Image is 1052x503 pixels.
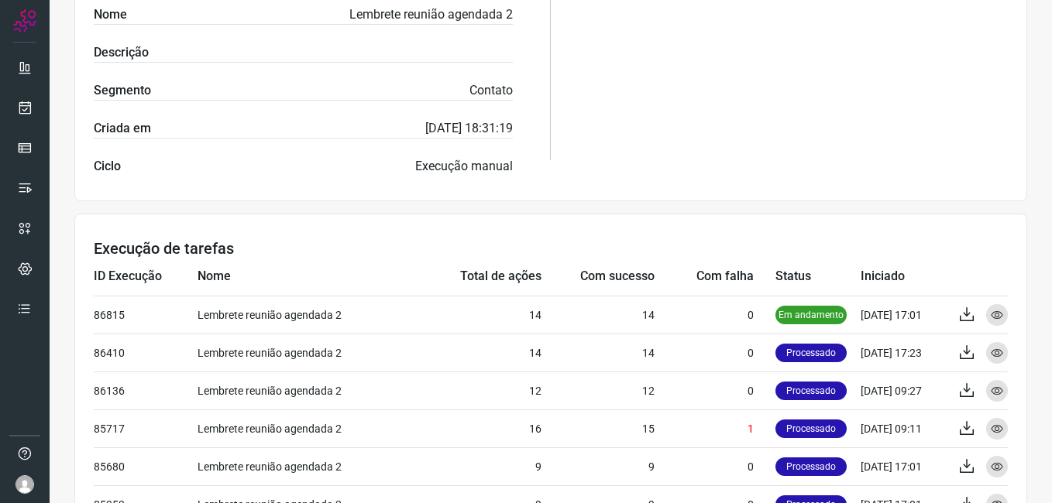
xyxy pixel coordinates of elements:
[418,409,541,447] td: 16
[655,258,775,296] td: Com falha
[861,409,946,447] td: [DATE] 09:11
[15,475,34,494] img: avatar-user-boy.jpg
[94,5,127,24] label: Nome
[541,371,655,409] td: 12
[469,81,513,100] p: Contato
[775,419,847,438] p: Processado
[94,334,198,371] td: 86410
[94,296,198,334] td: 86815
[775,457,847,476] p: Processado
[655,447,775,485] td: 0
[775,258,861,296] td: Status
[655,409,775,447] td: 1
[775,344,847,362] p: Processado
[198,371,418,409] td: Lembrete reunião agendada 2
[198,409,418,447] td: Lembrete reunião agendada 2
[94,81,151,100] label: Segmento
[541,258,655,296] td: Com sucesso
[198,296,418,334] td: Lembrete reunião agendada 2
[418,447,541,485] td: 9
[861,296,946,334] td: [DATE] 17:01
[198,447,418,485] td: Lembrete reunião agendada 2
[349,5,513,24] p: Lembrete reunião agendada 2
[418,371,541,409] td: 12
[541,409,655,447] td: 15
[655,296,775,334] td: 0
[861,334,946,371] td: [DATE] 17:23
[418,334,541,371] td: 14
[775,306,847,324] p: Em andamento
[425,119,513,138] p: [DATE] 18:31:19
[541,447,655,485] td: 9
[861,258,946,296] td: Iniciado
[861,447,946,485] td: [DATE] 17:01
[775,382,847,400] p: Processado
[655,371,775,409] td: 0
[418,296,541,334] td: 14
[94,447,198,485] td: 85680
[94,157,121,176] label: Ciclo
[198,258,418,296] td: Nome
[94,409,198,447] td: 85717
[94,371,198,409] td: 86136
[418,258,541,296] td: Total de ações
[655,334,775,371] td: 0
[94,258,198,296] td: ID Execução
[94,239,1008,258] h3: Execução de tarefas
[541,334,655,371] td: 14
[415,157,513,176] p: Execução manual
[198,334,418,371] td: Lembrete reunião agendada 2
[861,371,946,409] td: [DATE] 09:27
[13,9,36,33] img: Logo
[94,119,151,138] label: Criada em
[541,296,655,334] td: 14
[94,43,149,62] label: Descrição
